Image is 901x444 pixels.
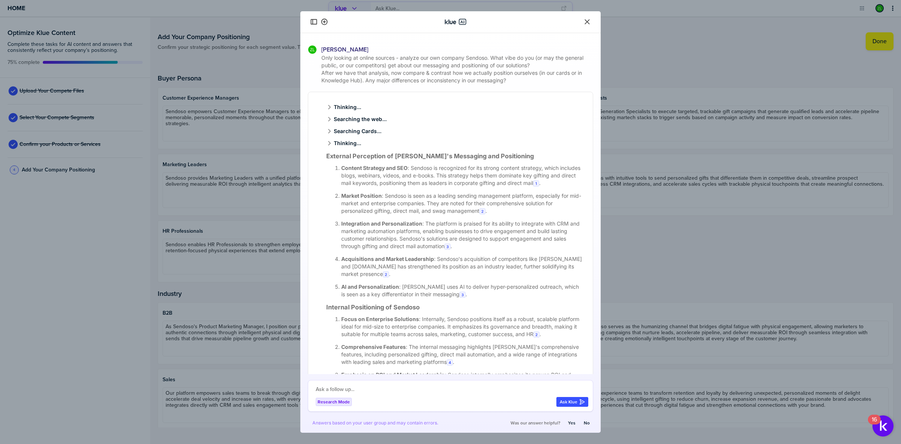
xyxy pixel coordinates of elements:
div: 16 [872,420,877,429]
button: Open Resource Center, 16 new notifications [872,415,893,436]
p: : Sendoso internally emphasizes its proven ROI and market leadership, claiming a 5X overall ROI o... [341,371,584,394]
strong: AI and Personalization [341,283,399,290]
h3: Internal Positioning of Sendoso [326,303,584,311]
span: Research Mode [318,399,350,405]
p: : [PERSON_NAME] uses AI to deliver hyper-personalized outreach, which is seen as a key differenti... [341,283,584,298]
strong: Content Strategy and SEO [341,165,408,171]
p: : The internal messaging highlights [PERSON_NAME]'s comprehensive features, including personalize... [341,343,584,366]
strong: Comprehensive Features [341,344,406,350]
p: : Sendoso is recognized for its strong content strategy, which includes blogs, webinars, videos, ... [341,164,584,187]
img: 68efa1eb0dd1966221c28eaef6eec194-sml.png [308,45,316,54]
button: No [580,418,593,428]
span: 4 [449,360,451,365]
button: Ask Klue [556,397,588,407]
strong: Focus on Enterprise Solutions [341,316,419,322]
span: Answers based on your user group and may contain errors. [312,420,438,426]
span: Thinking... [326,140,361,146]
p: : Sendoso is seen as a leading sending management platform, especially for mid-market and enterpr... [341,192,584,215]
div: Zev L. [308,45,317,54]
span: Was our answer helpful? [511,420,560,426]
button: Yes [565,418,579,428]
span: 2 [535,332,538,337]
span: 2 [481,209,484,214]
span: Only looking at online sources - analyze our own company Sendoso. What vibe do you (or may the ge... [320,54,593,84]
span: Searching the web... [326,116,387,122]
span: Searching Cards... [326,128,381,134]
label: No [584,420,590,426]
div: Ask Klue [560,399,585,405]
span: 3 [446,244,449,249]
span: 3 [461,292,464,297]
p: : The platform is praised for its ability to integrate with CRM and marketing automation platform... [341,220,584,250]
span: Thinking... [326,104,361,110]
span: 2 [385,272,387,277]
strong: Market Position [341,192,382,199]
strong: Emphasis on ROI and Market Leadership [341,371,445,378]
span: 1 [535,181,537,186]
strong: Integration and Personalization [341,220,422,227]
button: Close [583,17,592,26]
h3: External Perception of [PERSON_NAME]'s Messaging and Positioning [326,152,584,160]
p: : Sendoso's acquisition of competitors like [PERSON_NAME] and [DOMAIN_NAME] has strengthened its ... [341,255,584,278]
span: [PERSON_NAME] [321,46,368,53]
label: Yes [568,420,576,426]
strong: Acquisitions and Market Leadership [341,256,434,262]
p: : Internally, Sendoso positions itself as a robust, scalable platform ideal for mid-size to enter... [341,315,584,338]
